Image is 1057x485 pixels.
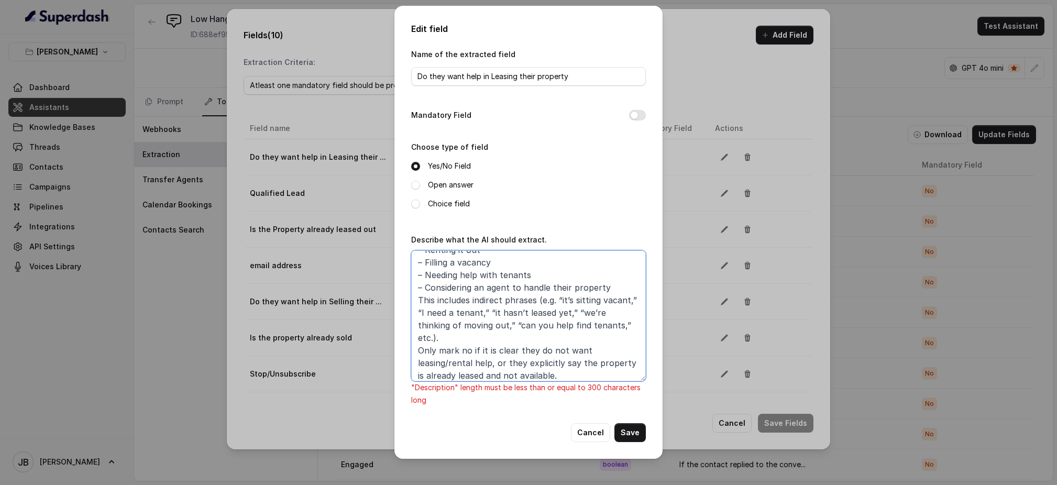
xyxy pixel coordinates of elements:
button: Save [614,423,646,442]
label: Yes/No Field [428,160,471,172]
label: Choice field [428,197,470,210]
textarea: Mark this field as yes if the conversation suggests that the contact is open to, interested in, o... [411,250,646,381]
label: Describe what the AI should extract. [411,235,547,244]
label: Open answer [428,179,474,191]
h2: Edit field [411,23,646,35]
p: "Description" length must be less than or equal to 300 characters long [411,381,646,406]
label: Name of the extracted field [411,50,515,59]
label: Mandatory Field [411,109,471,122]
button: Cancel [571,423,610,442]
label: Choose type of field [411,142,488,151]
